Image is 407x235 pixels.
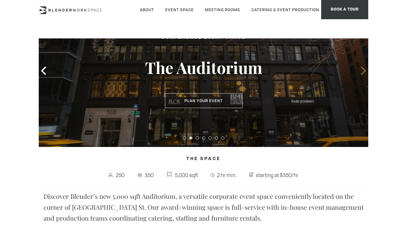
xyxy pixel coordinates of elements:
h3: The Auditorium [130,58,277,77]
button: Plan Your Event [165,93,242,108]
h4: The Space [39,153,368,165]
span: 250 [115,170,126,180]
p: Discover Blender’s new 5,000 sqft Auditorium, a versatile corporate event space conveniently loca... [44,191,364,223]
span: 350 [143,170,155,180]
span: 2 hr min. [216,170,238,180]
iframe: Chat Widget [375,204,407,235]
span: 5,000 sqft [173,170,199,180]
span: starting at $350/hr [254,170,300,180]
h2: Conference Event Space [130,34,277,42]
